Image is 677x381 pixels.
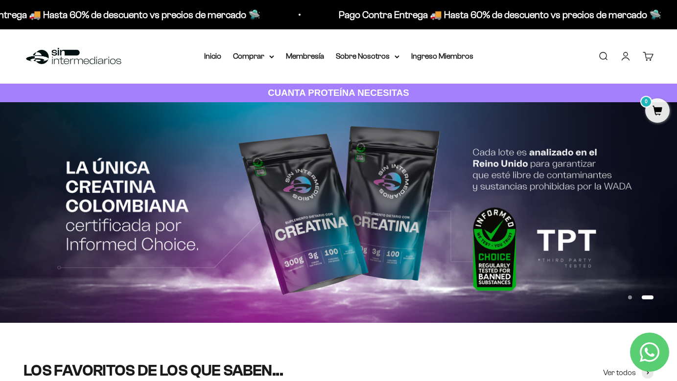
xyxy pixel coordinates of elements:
p: Pago Contra Entrega 🚚 Hasta 60% de descuento vs precios de mercado 🛸 [338,7,660,22]
a: Inicio [204,52,221,60]
a: Ingreso Miembros [411,52,473,60]
split-lines: LOS FAVORITOS DE LOS QUE SABEN... [23,362,283,379]
summary: Sobre Nosotros [336,50,399,63]
summary: Comprar [233,50,274,63]
a: Membresía [286,52,324,60]
a: Ver todos [603,366,654,379]
a: 0 [645,106,670,117]
mark: 0 [640,96,652,108]
strong: CUANTA PROTEÍNA NECESITAS [268,88,409,98]
span: Ver todos [603,366,636,379]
